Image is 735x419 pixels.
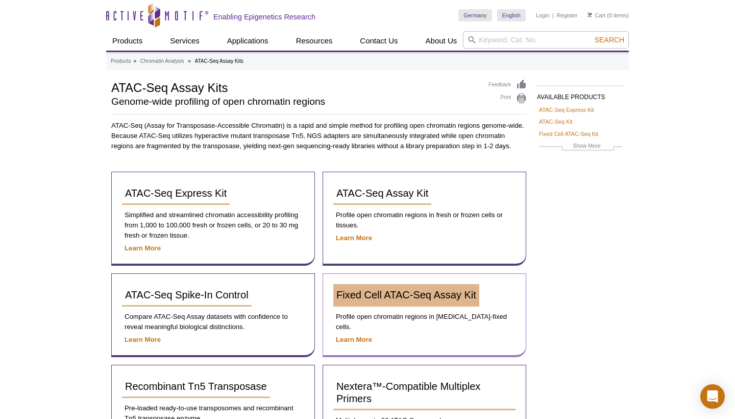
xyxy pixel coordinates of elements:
a: Learn More [125,336,161,343]
a: Show More [539,141,622,153]
li: (0 items) [587,9,629,21]
span: Nextera™-Compatible Multiplex Primers [336,381,480,404]
h2: AVAILABLE PRODUCTS [537,85,624,104]
a: Contact Us [354,31,404,51]
a: Cart [587,12,605,19]
li: » [133,58,136,64]
a: Learn More [336,234,372,242]
a: Fixed Cell ATAC-Seq Kit [539,129,598,138]
a: Products [106,31,149,51]
h2: Enabling Epigenetics Research [213,12,315,21]
a: English [497,9,526,21]
a: Register [556,12,577,19]
a: ATAC-Seq Spike-In Control [122,284,252,307]
a: ATAC-Seq Assay Kit [333,182,431,205]
p: ATAC-Seq (Assay for Transposase-Accessible Chromatin) is a rapid and simple method for profiling ... [111,121,527,151]
img: Your Cart [587,12,592,17]
span: ATAC-Seq Assay Kit [336,188,428,199]
a: Chromatin Analysis [140,57,184,66]
li: ATAC-Seq Assay Kits [195,58,243,64]
a: Germany [458,9,492,21]
a: ATAC-Seq Express Kit [122,182,230,205]
span: ATAC-Seq Express Kit [125,188,227,199]
p: Compare ATAC-Seq Assay datasets with confidence to reveal meaningful biological distinctions. [122,312,304,332]
button: Search [592,35,627,44]
span: Search [595,36,624,44]
a: ATAC-Seq Kit [539,117,573,126]
a: Login [536,12,550,19]
h2: Genome-wide profiling of open chromatin regions [111,97,478,106]
a: Nextera™-Compatible Multiplex Primers [333,376,516,410]
div: Open Intercom Messenger [700,384,725,409]
a: Recombinant Tn5 Transposase [122,376,270,398]
a: Resources [290,31,339,51]
a: ATAC-Seq Express Kit [539,105,594,114]
h1: ATAC-Seq Assay Kits [111,79,478,95]
a: Learn More [336,336,372,343]
p: Simplified and streamlined chromatin accessibility profiling from 1,000 to 100,000 fresh or froze... [122,210,304,241]
a: About Us [420,31,463,51]
a: Products [111,57,131,66]
a: Fixed Cell ATAC-Seq Assay Kit [333,284,479,307]
a: Feedback [488,79,527,90]
a: Applications [221,31,275,51]
li: | [552,9,554,21]
a: Services [164,31,206,51]
p: Profile open chromatin regions in fresh or frozen cells or tissues. [333,210,516,230]
span: Recombinant Tn5 Transposase [125,381,267,392]
a: Learn More [125,244,161,252]
p: Profile open chromatin regions in [MEDICAL_DATA]-fixed cells. [333,312,516,332]
span: ATAC-Seq Spike-In Control [125,289,249,300]
input: Keyword, Cat. No. [463,31,629,49]
span: Fixed Cell ATAC-Seq Assay Kit [336,289,476,300]
a: Print [488,93,527,104]
li: » [188,58,191,64]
